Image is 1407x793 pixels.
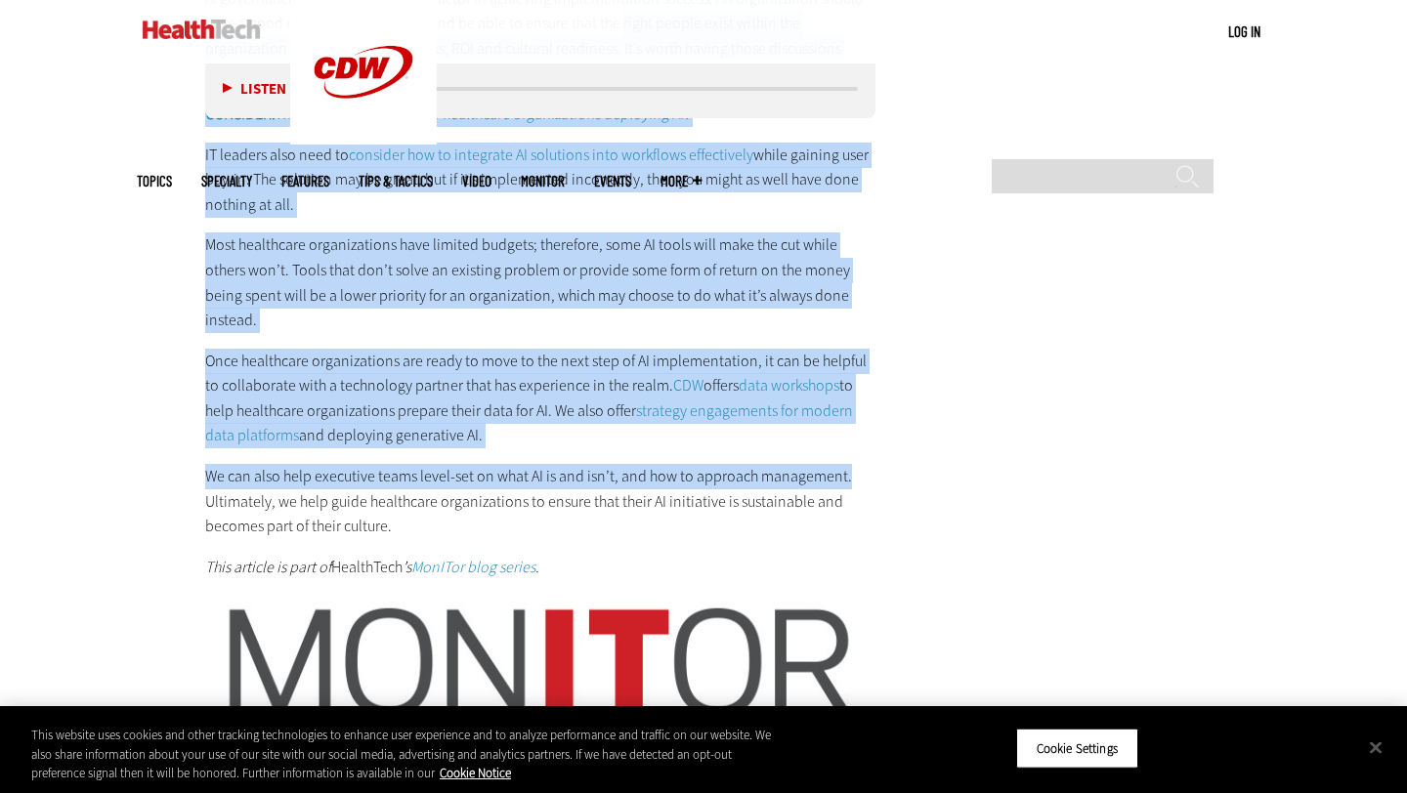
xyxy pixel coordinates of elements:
[143,20,261,39] img: Home
[1016,728,1138,769] button: Cookie Settings
[462,174,491,188] a: Video
[359,174,433,188] a: Tips & Tactics
[137,174,172,188] span: Topics
[1354,726,1397,769] button: Close
[205,232,875,332] p: Most healthcare organizations have limited budgets; therefore, some AI tools will make the cut wh...
[1228,21,1260,42] div: User menu
[535,557,539,577] em: .
[205,595,875,786] img: MonITor_logo_sized.jpg
[205,349,875,448] p: Once healthcare organizations are ready to move to the next step of AI implementation, it can be ...
[739,375,839,396] a: data workshops
[440,765,511,781] a: More information about your privacy
[411,557,535,577] a: MonITor blog series
[205,557,331,577] em: This article is part of
[403,557,411,577] em: ’s
[281,174,329,188] a: Features
[521,174,565,188] a: MonITor
[673,375,703,396] a: CDW
[1228,22,1260,40] a: Log in
[594,174,631,188] a: Events
[31,726,774,783] div: This website uses cookies and other tracking technologies to enhance user experience and to analy...
[661,174,702,188] span: More
[290,129,437,149] a: CDW
[205,555,875,580] p: HealthTech
[201,174,252,188] span: Specialty
[205,464,875,539] p: We can also help executive teams level-set on what AI is and isn’t, and how to approach managemen...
